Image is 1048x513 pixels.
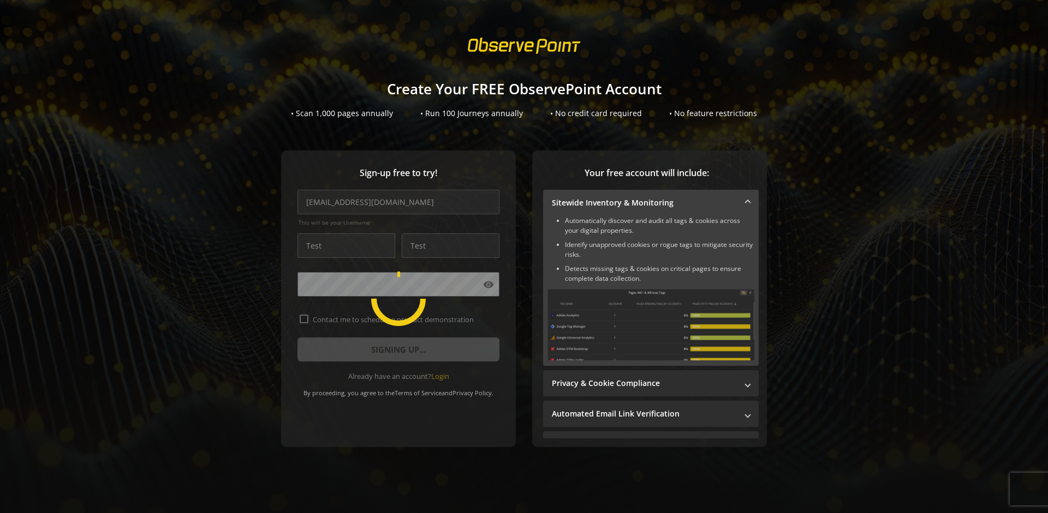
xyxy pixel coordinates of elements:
[565,216,754,236] li: Automatically discover and audit all tags & cookies across your digital properties.
[395,389,442,397] a: Terms of Service
[543,167,751,179] span: Your free account will include:
[550,108,642,119] div: • No credit card required
[543,370,759,396] mat-expansion-panel-header: Privacy & Cookie Compliance
[565,240,754,259] li: Identify unapproved cookies or rogue tags to mitigate security risks.
[552,197,737,208] mat-panel-title: Sitewide Inventory & Monitoring
[543,401,759,427] mat-expansion-panel-header: Automated Email Link Verification
[547,289,754,360] img: Sitewide Inventory & Monitoring
[452,389,492,397] a: Privacy Policy
[543,431,759,457] mat-expansion-panel-header: Performance Monitoring with Web Vitals
[669,108,757,119] div: • No feature restrictions
[552,408,737,419] mat-panel-title: Automated Email Link Verification
[297,167,499,179] span: Sign-up free to try!
[420,108,523,119] div: • Run 100 Journeys annually
[543,216,759,366] div: Sitewide Inventory & Monitoring
[297,382,499,397] div: By proceeding, you agree to the and .
[565,264,754,283] li: Detects missing tags & cookies on critical pages to ensure complete data collection.
[543,190,759,216] mat-expansion-panel-header: Sitewide Inventory & Monitoring
[552,378,737,389] mat-panel-title: Privacy & Cookie Compliance
[291,108,393,119] div: • Scan 1,000 pages annually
